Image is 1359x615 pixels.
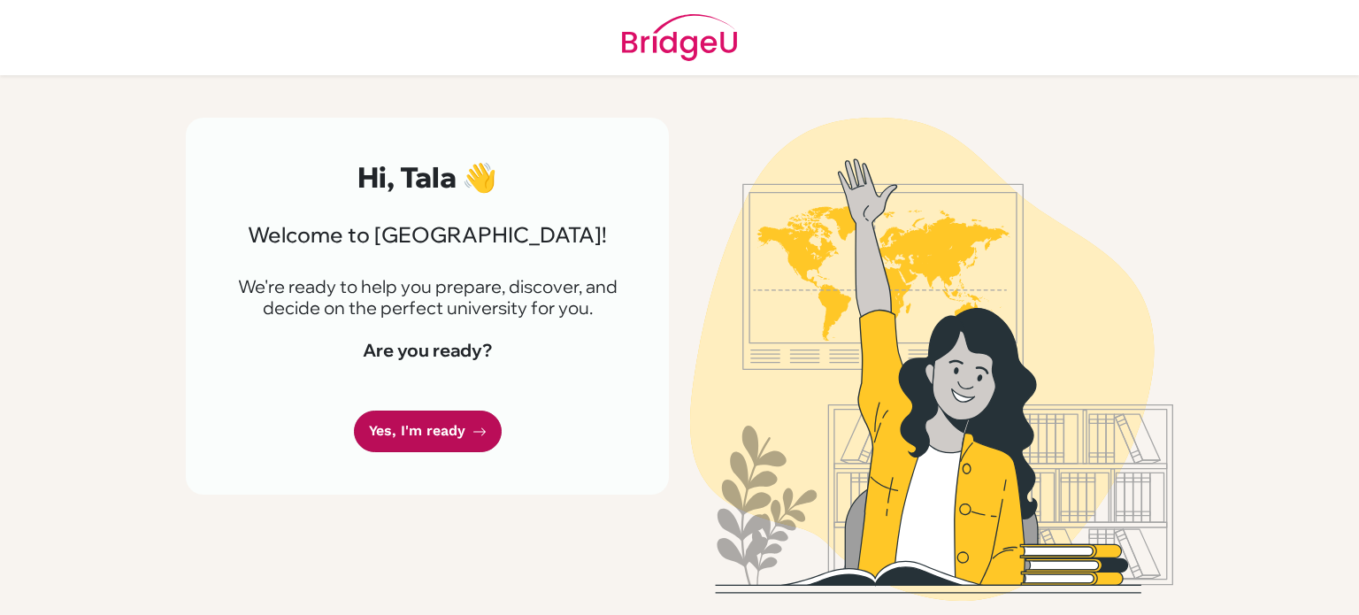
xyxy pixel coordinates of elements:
[228,340,626,361] h4: Are you ready?
[354,411,502,452] a: Yes, I'm ready
[228,222,626,248] h3: Welcome to [GEOGRAPHIC_DATA]!
[228,276,626,319] p: We're ready to help you prepare, discover, and decide on the perfect university for you.
[228,160,626,194] h2: Hi, Tala 👋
